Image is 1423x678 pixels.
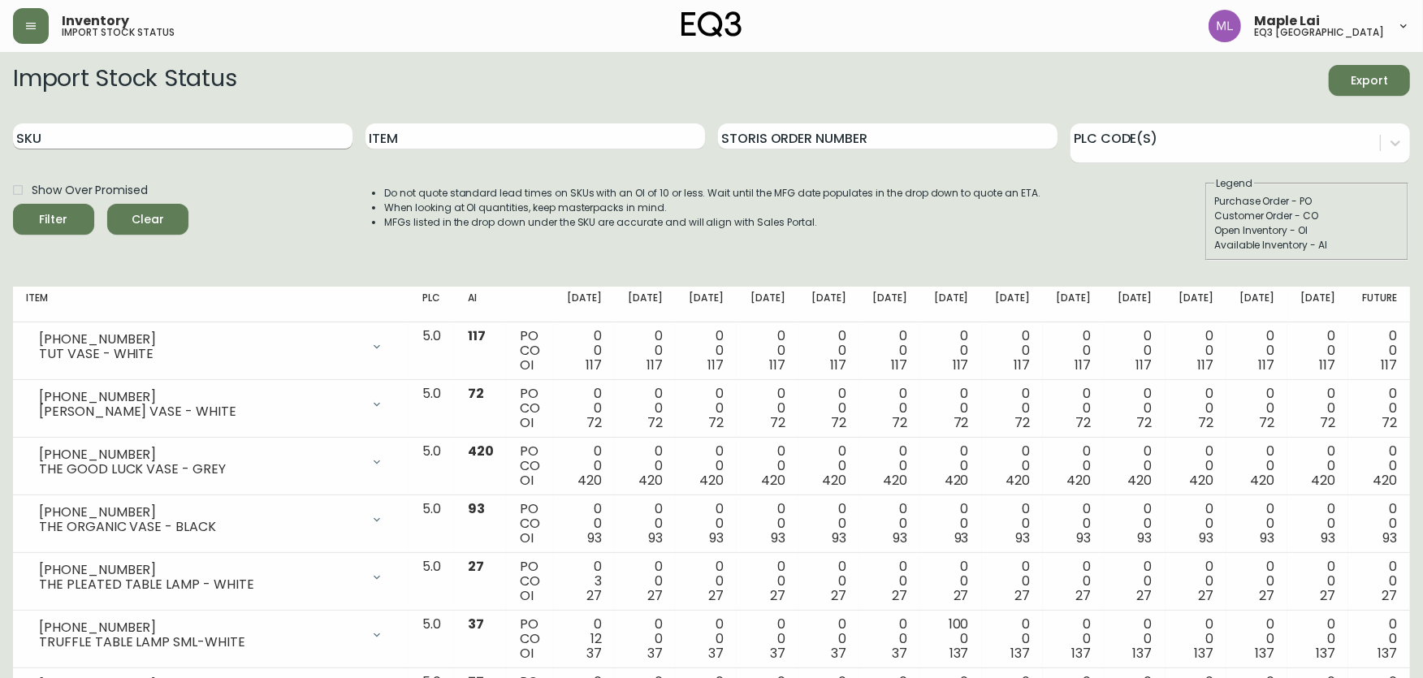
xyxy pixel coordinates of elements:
div: Purchase Order - PO [1214,194,1399,209]
div: THE GOOD LUCK VASE - GREY [39,462,361,477]
div: TUT VASE - WHITE [39,347,361,361]
div: 0 0 [566,444,601,488]
h2: Import Stock Status [13,65,236,96]
span: 37 [647,644,663,663]
div: 0 0 [1300,559,1335,603]
div: 0 0 [1239,502,1274,546]
div: 0 0 [872,444,907,488]
div: 0 0 [933,387,968,430]
span: 420 [1066,471,1091,490]
span: 137 [1378,644,1397,663]
span: 27 [1321,586,1336,605]
span: 72 [892,413,907,432]
span: 93 [468,499,485,518]
span: 37 [708,644,724,663]
div: PO CO [520,329,540,373]
th: [DATE] [1043,287,1104,322]
span: 420 [1250,471,1274,490]
div: 0 0 [1056,387,1091,430]
div: 0 0 [1361,559,1397,603]
div: 0 0 [1179,444,1213,488]
span: 117 [769,356,785,374]
div: 0 0 [933,444,968,488]
div: 0 0 [566,502,601,546]
div: 0 0 [811,559,846,603]
span: 27 [892,586,907,605]
div: 0 0 [1361,502,1397,546]
span: Maple Lai [1254,15,1320,28]
span: 117 [647,356,663,374]
div: 0 0 [689,444,724,488]
div: 0 0 [1117,502,1152,546]
div: 0 0 [628,444,663,488]
span: 420 [945,471,969,490]
div: [PHONE_NUMBER] [39,447,361,462]
div: 0 0 [995,387,1030,430]
span: 93 [1260,529,1274,547]
span: 72 [468,384,484,403]
div: 0 0 [872,502,907,546]
span: OI [520,471,534,490]
div: [PHONE_NUMBER] [39,505,361,520]
span: OI [520,356,534,374]
th: [DATE] [676,287,737,322]
th: [DATE] [920,287,981,322]
div: Available Inventory - AI [1214,238,1399,253]
div: 0 0 [1300,444,1335,488]
div: 0 0 [1239,329,1274,373]
div: 0 0 [750,502,785,546]
td: 5.0 [409,611,454,668]
button: Export [1329,65,1410,96]
div: [PHONE_NUMBER]TUT VASE - WHITE [26,329,396,365]
div: 0 0 [1117,617,1152,661]
div: 0 0 [1361,617,1397,661]
span: 93 [709,529,724,547]
span: 117 [1014,356,1030,374]
span: 93 [648,529,663,547]
td: 5.0 [409,380,454,438]
div: 0 0 [628,387,663,430]
div: PO CO [520,617,540,661]
td: 5.0 [409,495,454,553]
span: 27 [954,586,969,605]
div: 0 0 [995,502,1030,546]
div: 0 0 [1056,502,1091,546]
span: 420 [761,471,785,490]
span: 37 [831,644,846,663]
span: 420 [468,442,494,460]
span: 72 [708,413,724,432]
div: Open Inventory - OI [1214,223,1399,238]
span: 420 [1189,471,1213,490]
div: 0 0 [689,502,724,546]
div: TRUFFLE TABLE LAMP SML-WHITE [39,635,361,650]
div: 0 0 [811,617,846,661]
th: [DATE] [1287,287,1348,322]
div: 0 0 [811,444,846,488]
span: 37 [770,644,785,663]
span: 72 [1014,413,1030,432]
div: 0 0 [750,559,785,603]
h5: eq3 [GEOGRAPHIC_DATA] [1254,28,1384,37]
th: [DATE] [1104,287,1165,322]
span: 117 [1258,356,1274,374]
span: 27 [708,586,724,605]
div: Customer Order - CO [1214,209,1399,223]
span: 93 [1199,529,1213,547]
div: 0 0 [1300,387,1335,430]
div: PO CO [520,387,540,430]
span: 72 [647,413,663,432]
div: THE PLEATED TABLE LAMP - WHITE [39,577,361,592]
div: 0 0 [1117,444,1152,488]
th: AI [455,287,507,322]
div: 0 0 [566,329,601,373]
span: 420 [1128,471,1153,490]
div: 100 0 [933,617,968,661]
div: 0 0 [1239,387,1274,430]
span: 72 [1259,413,1274,432]
span: 137 [1255,644,1274,663]
span: 137 [1010,644,1030,663]
img: logo [681,11,742,37]
span: 72 [1321,413,1336,432]
span: 420 [883,471,907,490]
div: 0 0 [566,387,601,430]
